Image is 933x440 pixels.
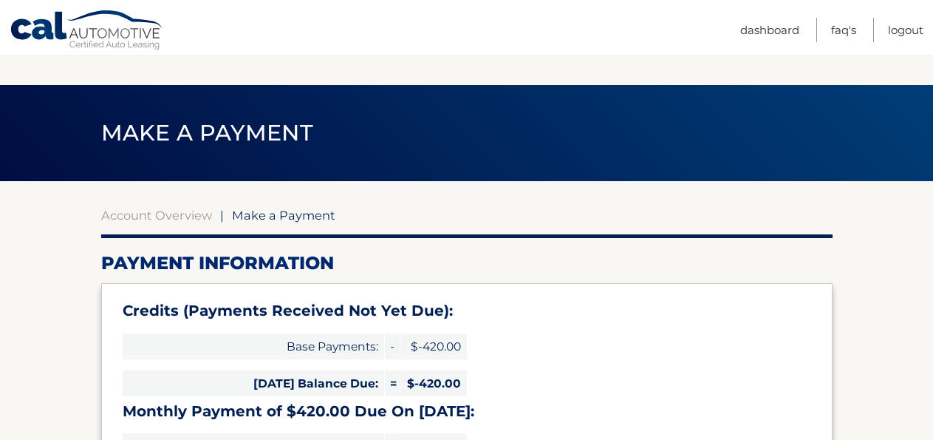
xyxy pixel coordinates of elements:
[888,18,923,42] a: Logout
[385,334,400,359] span: -
[831,18,856,42] a: FAQ's
[123,302,811,320] h3: Credits (Payments Received Not Yet Due):
[123,334,384,359] span: Base Payments:
[232,208,335,223] span: Make a Payment
[123,402,811,421] h3: Monthly Payment of $420.00 Due On [DATE]:
[220,208,224,223] span: |
[400,370,467,396] span: $-420.00
[740,18,799,42] a: Dashboard
[123,370,384,396] span: [DATE] Balance Due:
[385,370,400,396] span: =
[101,119,313,146] span: Make a Payment
[101,252,833,274] h2: Payment Information
[101,208,212,223] a: Account Overview
[10,10,165,53] a: Cal Automotive
[400,334,467,359] span: $-420.00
